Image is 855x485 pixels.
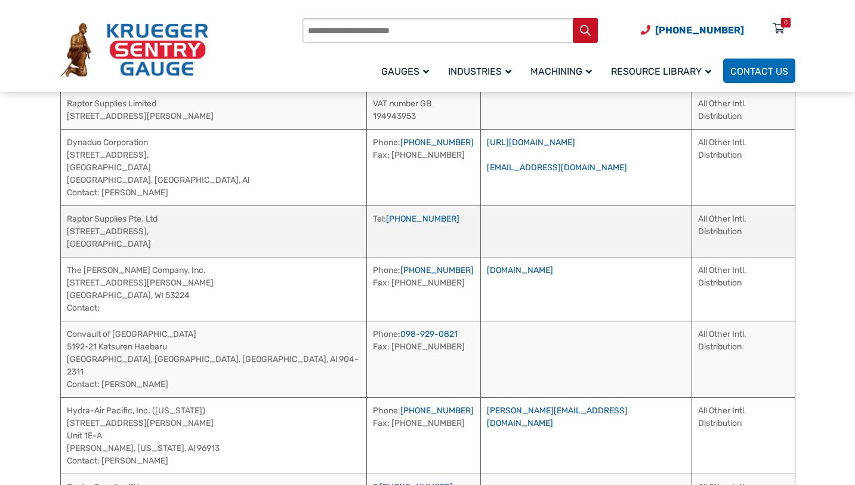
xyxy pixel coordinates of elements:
[448,66,511,77] span: Industries
[367,129,481,205] td: Phone: Fax: [PHONE_NUMBER]
[784,18,788,27] div: 0
[487,162,627,173] a: [EMAIL_ADDRESS][DOMAIN_NAME]
[367,205,481,257] td: Tel:
[386,214,459,224] a: [PHONE_NUMBER]
[692,257,795,321] td: All Other Intl. Distribution
[730,66,788,77] span: Contact Us
[367,257,481,321] td: Phone: Fax: [PHONE_NUMBER]
[611,66,711,77] span: Resource Library
[530,66,592,77] span: Machining
[400,137,474,148] a: [PHONE_NUMBER]
[367,90,481,129] td: VAT number GB 194943953
[723,59,795,83] a: Contact Us
[374,57,441,85] a: Gauges
[692,321,795,397] td: All Other Intl. Distribution
[604,57,723,85] a: Resource Library
[400,406,474,416] a: [PHONE_NUMBER]
[60,397,367,474] td: Hydra-Air Pacific, Inc. ([US_STATE]) [STREET_ADDRESS][PERSON_NAME] Unit 1E-A [PERSON_NAME], [US_S...
[523,57,604,85] a: Machining
[441,57,523,85] a: Industries
[60,321,367,397] td: Convault of [GEOGRAPHIC_DATA] 5192-21 Katsuren Haebaru [GEOGRAPHIC_DATA], [GEOGRAPHIC_DATA], [GEO...
[60,129,367,205] td: Dynaduo Corporation [STREET_ADDRESS], [GEOGRAPHIC_DATA] [GEOGRAPHIC_DATA], [GEOGRAPHIC_DATA], Al ...
[692,205,795,257] td: All Other Intl. Distribution
[692,397,795,474] td: All Other Intl. Distribution
[487,406,628,428] a: [PERSON_NAME][EMAIL_ADDRESS][DOMAIN_NAME]
[400,265,474,275] a: [PHONE_NUMBER]
[692,129,795,205] td: All Other Intl. Distribution
[400,329,458,339] a: 098-929-0821
[367,321,481,397] td: Phone: Fax: [PHONE_NUMBER]
[641,23,744,38] a: Phone Number (920) 434-8860
[692,90,795,129] td: All Other Intl. Distribution
[655,24,744,36] span: [PHONE_NUMBER]
[487,137,575,148] a: [URL][DOMAIN_NAME]
[60,257,367,321] td: The [PERSON_NAME] Company, Inc. [STREET_ADDRESS][PERSON_NAME] [GEOGRAPHIC_DATA], WI 53224 Contact:
[381,66,429,77] span: Gauges
[60,23,208,78] img: Krueger Sentry Gauge
[60,90,367,129] td: Raptor Supplies Limited [STREET_ADDRESS][PERSON_NAME]
[487,265,553,275] a: [DOMAIN_NAME]
[367,397,481,474] td: Phone: Fax: [PHONE_NUMBER]
[60,205,367,257] td: Raptor Supplies Pte. Ltd [STREET_ADDRESS], [GEOGRAPHIC_DATA]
